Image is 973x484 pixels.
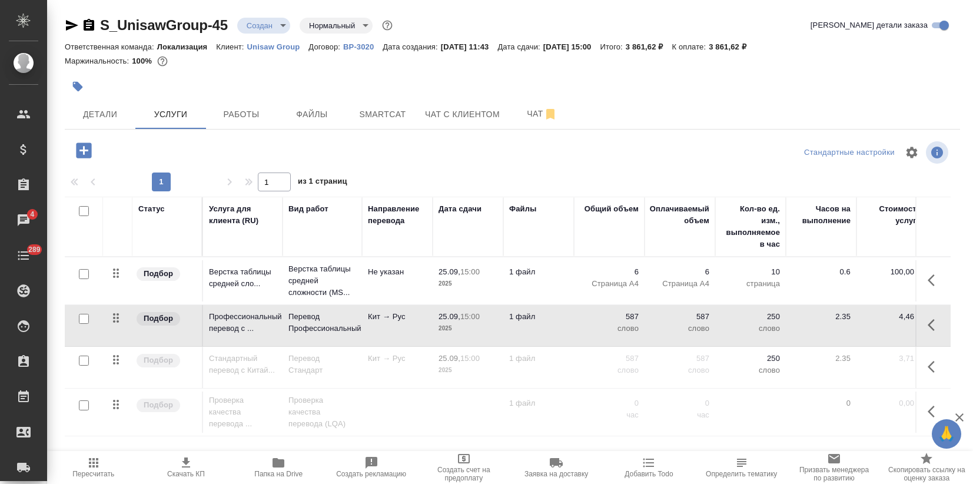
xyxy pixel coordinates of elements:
p: 100,00 ₽ [862,266,921,278]
p: 3 861,62 ₽ [626,42,672,51]
p: 2025 [439,323,497,334]
p: 587 [650,311,709,323]
span: Добавить Todo [625,470,673,478]
p: 3,71 ₽ [862,353,921,364]
button: 🙏 [932,419,961,449]
div: Вид работ [288,203,328,215]
span: Скачать КП [167,470,205,478]
span: из 1 страниц [298,174,347,191]
p: ВР-3020 [343,42,383,51]
span: Файлы [284,107,340,122]
div: Оплачиваемый объем [650,203,709,227]
p: Дата создания: [383,42,440,51]
a: 289 [3,241,44,270]
a: 4 [3,205,44,235]
p: слово [721,364,780,376]
span: Пересчитать [72,470,114,478]
p: 25.09, [439,354,460,363]
p: Итого: [600,42,625,51]
p: Кит → Рус [368,353,427,364]
p: 15:00 [460,312,480,321]
div: Общий объем [585,203,639,215]
button: Показать кнопки [921,311,949,339]
button: Скопировать ссылку для ЯМессенджера [65,18,79,32]
p: Маржинальность: [65,57,132,65]
p: Подбор [144,313,173,324]
div: Кол-во ед. изм., выполняемое в час [721,203,780,250]
span: Чат с клиентом [425,107,500,122]
p: 587 [580,311,639,323]
p: слово [580,364,639,376]
p: 2025 [439,278,497,290]
span: Работы [213,107,270,122]
p: 15:00 [460,267,480,276]
p: Подбор [144,268,173,280]
p: слово [580,323,639,334]
p: Дата сдачи: [497,42,543,51]
p: Верстка таблицы средней сло... [209,266,277,290]
div: Стоимость услуги [862,203,921,227]
span: Призвать менеджера по развитию [795,466,873,482]
p: 100% [132,57,155,65]
p: 1 файл [509,353,568,364]
div: Услуга для клиента (RU) [209,203,277,227]
span: Настроить таблицу [898,138,926,167]
p: Страница А4 [580,278,639,290]
td: 2.35 [786,347,856,388]
td: 0.6 [786,260,856,301]
p: 25.09, [439,267,460,276]
p: Верстка таблицы средней сложности (MS... [288,263,356,299]
button: Создан [243,21,276,31]
p: Кит → Рус [368,311,427,323]
p: 250 [721,311,780,323]
p: Перевод Стандарт [288,353,356,376]
p: 0,00 ₽ [862,397,921,409]
button: Папка на Drive [233,451,325,484]
span: Smartcat [354,107,411,122]
p: час [580,409,639,421]
p: Клиент: [216,42,247,51]
button: Показать кнопки [921,266,949,294]
button: Призвать менеджера по развитию [788,451,880,484]
span: 🙏 [937,422,957,446]
p: 25.09, [439,312,460,321]
button: Заявка на доставку [510,451,603,484]
span: Создать рекламацию [336,470,406,478]
p: Перевод Профессиональный [288,311,356,334]
p: Проверка качества перевода ... [209,395,277,430]
p: Стандартный перевод с Китай... [209,353,277,376]
div: Создан [300,18,373,34]
span: Папка на Drive [254,470,303,478]
div: Дата сдачи [439,203,481,215]
div: Статус [138,203,165,215]
p: Подбор [144,354,173,366]
p: 15:00 [460,354,480,363]
p: 587 [580,353,639,364]
a: Unisaw Group [247,41,309,51]
p: 6 [650,266,709,278]
p: [DATE] 11:43 [441,42,498,51]
p: 3 861,62 ₽ [709,42,755,51]
div: split button [801,144,898,162]
p: 2025 [439,364,497,376]
button: 0.00 RUB; [155,54,170,69]
button: Скопировать ссылку на оценку заказа [881,451,973,484]
td: 2.35 [786,305,856,346]
p: час [650,409,709,421]
button: Скопировать ссылку [82,18,96,32]
p: Страница А4 [650,278,709,290]
span: Создать счет на предоплату [424,466,503,482]
p: Проверка качества перевода (LQA) [288,395,356,430]
a: S_UnisawGroup-45 [100,17,228,33]
button: Показать кнопки [921,353,949,381]
p: Локализация [157,42,217,51]
span: Скопировать ссылку на оценку заказа [888,466,966,482]
div: Создан [237,18,290,34]
button: Нормальный [305,21,358,31]
p: 4,46 ₽ [862,311,921,323]
p: слово [650,364,709,376]
div: Часов на выполнение [792,203,851,227]
span: 289 [21,244,48,256]
button: Добавить Todo [603,451,695,484]
span: Определить тематику [706,470,777,478]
